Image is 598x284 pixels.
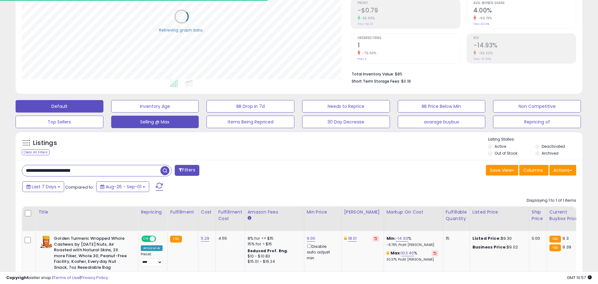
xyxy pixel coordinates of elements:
[141,245,163,251] div: Amazon AI
[218,209,242,222] div: Fulfillment Cost
[549,236,561,243] small: FBA
[307,235,316,242] a: 9.00
[567,275,592,281] span: 2025-09-9 10:57 GMT
[358,7,460,15] h2: -$0.79
[248,215,251,221] small: Amazon Fees.
[488,137,582,142] p: Listing States:
[358,57,366,61] small: Prev: 4
[248,241,299,247] div: 15% for > $15
[387,236,438,247] div: %
[159,27,204,33] div: Retrieving graph data..
[523,167,543,173] span: Columns
[472,244,507,250] b: Business Price:
[170,209,195,215] div: Fulfillment
[532,236,542,241] div: 0.00
[352,79,400,84] b: Short Term Storage Fees:
[527,198,576,204] div: Displaying 1 to 1 of 1 items
[495,144,506,149] label: Active
[40,236,52,248] img: 41uoSrk3AkL._SL40_.jpg
[206,116,294,128] button: Items Being Repriced
[201,235,210,242] a: 5.29
[155,236,165,242] span: OFF
[16,116,103,128] button: Top Sellers
[472,244,524,250] div: $9.02
[472,209,526,215] div: Listed Price
[358,42,460,50] h2: 1
[307,209,339,215] div: Min Price
[358,2,460,5] span: Profit
[352,70,572,77] li: $85
[473,2,576,5] span: Avg. Buybox Share
[248,209,301,215] div: Amazon Fees
[141,252,163,266] div: Preset:
[81,275,108,281] a: Privacy Policy
[170,236,182,243] small: FBA
[519,165,548,176] button: Columns
[493,100,581,113] button: Non Competitive
[248,259,299,264] div: $15.01 - $16.24
[54,236,130,272] b: Golden Turmeric Wrapped Whole Cashews by [DATE] Nuts, Air Roasted with Natural Skins, 2X more Fib...
[142,236,150,242] span: ON
[472,236,524,241] div: $9.30
[348,235,357,242] a: 18.01
[495,151,517,156] label: Out of Stock
[201,209,213,215] div: Cost
[111,100,199,113] button: Inventory Age
[532,209,544,222] div: Ship Price
[248,254,299,259] div: $10 - $10.83
[446,236,465,241] div: 15
[22,149,50,155] div: Clear All Filters
[401,250,414,256] a: 103.40
[387,258,438,262] p: 30.37% Profit [PERSON_NAME]
[302,100,390,113] button: Needs to Reprice
[352,71,394,77] b: Total Inventory Value:
[549,244,561,251] small: FBA
[549,209,581,222] div: Current Buybox Price
[472,235,501,241] b: Listed Price:
[486,165,518,176] button: Save View
[358,22,373,26] small: Prev: -$2.32
[65,184,94,190] span: Compared to:
[398,116,486,128] button: avarage buybux
[358,36,460,40] span: Ordered Items
[344,209,381,215] div: [PERSON_NAME]
[473,42,576,50] h2: -14.93%
[387,235,396,241] b: Min:
[38,209,135,215] div: Title
[542,144,565,149] label: Deactivated
[6,275,29,281] strong: Copyright
[387,243,438,247] p: -8.78% Profit [PERSON_NAME]
[396,235,408,242] a: -14.93
[384,206,443,231] th: The percentage added to the cost of goods (COGS) that forms the calculator for Min & Max prices.
[32,184,56,190] span: Last 7 Days
[493,116,581,128] button: Repricing of
[16,100,103,113] button: Default
[360,51,377,55] small: -75.00%
[387,209,440,215] div: Markup on Cost
[53,275,80,281] a: Terms of Use
[218,236,240,241] div: 4.55
[473,36,576,40] span: ROI
[473,7,576,15] h2: 4.00%
[302,116,390,128] button: 30 Day Decrease
[307,243,337,261] div: Disable auto adjust min
[6,275,108,281] div: seller snap | |
[562,244,571,250] span: 9.39
[446,209,467,222] div: Fulfillable Quantity
[398,100,486,113] button: BB Price Below Min
[111,116,199,128] button: Selling @ Max
[387,250,438,262] div: %
[542,151,558,156] label: Archived
[106,184,141,190] span: Aug-26 - Sep-01
[96,181,149,192] button: Aug-26 - Sep-01
[549,165,576,176] button: Actions
[206,100,294,113] button: BB Drop in 7d
[248,248,288,253] b: Reduced Prof. Rng.
[391,250,401,256] b: Max:
[248,236,299,241] div: 8% for <= $15
[473,22,489,26] small: Prev: 43.14%
[141,209,165,215] div: Repricing
[33,139,57,147] h5: Listings
[476,16,492,21] small: -90.73%
[175,165,199,176] button: Filters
